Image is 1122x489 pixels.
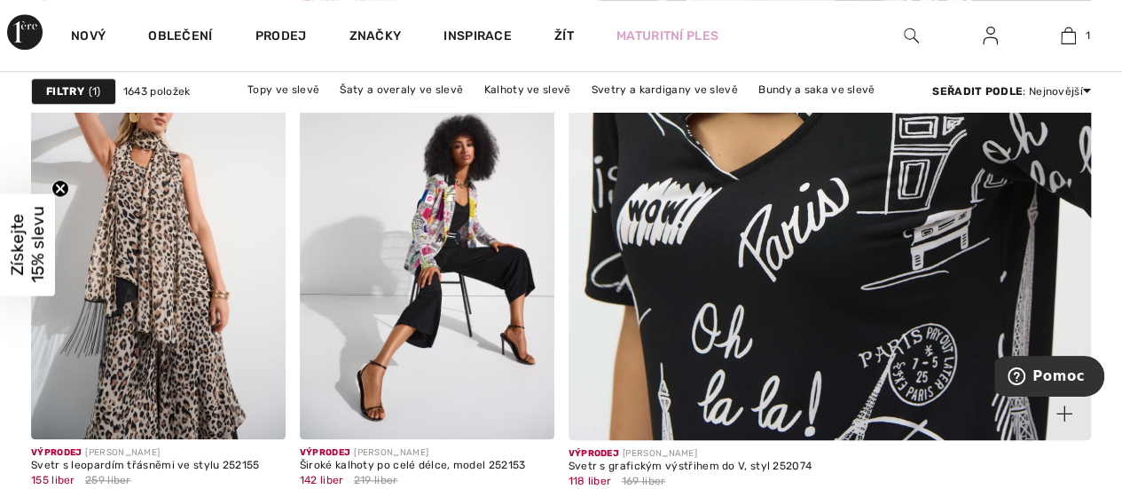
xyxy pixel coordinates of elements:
[475,78,580,101] a: Kalhoty ve slevě
[300,447,350,458] font: Výprodej
[31,474,75,486] font: 155 liber
[31,58,286,439] img: Svetr s leopardím třásněmi, styl 252155. Béžová/černá
[1023,85,1083,98] font: : Nejnovější
[7,14,43,50] img: 1ère Avenue
[932,85,1023,98] font: Seřadit podle
[31,459,260,471] font: Svetr s leopardím třásněmi ve stylu 252155
[554,28,574,43] font: Žít
[71,28,106,43] font: Nový
[569,448,619,459] font: Výprodej
[484,83,571,96] font: Kalhoty ve slevě
[904,25,919,46] img: vyhledat na webových stránkách
[148,28,212,47] a: Oblečení
[1061,25,1076,46] img: Moje taška
[592,83,738,96] font: Svetry a kardigany ve slevě
[554,27,574,45] a: Žít
[300,474,344,486] font: 142 liber
[7,207,48,283] font: Získejte 15% slevu
[623,448,697,459] font: [PERSON_NAME]
[123,85,191,98] font: 1643 položek
[85,474,131,486] font: 259 liber
[300,58,554,439] img: Široké kalhoty po celé délce, model 252153. Černé.
[758,83,875,96] font: Bundy a saka ve slevě
[31,447,82,458] font: Výprodej
[148,28,212,43] font: Oblečení
[92,85,97,98] font: 1
[622,475,666,487] font: 169 liber
[354,474,398,486] font: 219 liber
[51,179,69,197] button: Zavřít upoutávku
[354,447,428,458] font: [PERSON_NAME]
[1085,29,1089,42] font: 1
[340,83,463,96] font: Šaty a overaly ve slevě
[983,25,998,46] img: Moje informace
[239,78,328,101] a: Topy ve slevě
[349,28,401,43] font: Značky
[749,78,883,101] a: Bundy a saka ve slevě
[969,25,1012,47] a: Přihlásit se
[247,83,319,96] font: Topy ve slevě
[569,475,612,487] font: 118 liber
[255,28,307,47] a: Prodej
[443,28,512,43] font: Inspirace
[85,447,160,458] font: [PERSON_NAME]
[255,28,307,43] font: Prodej
[300,459,526,471] font: Široké kalhoty po celé délce, model 252153
[1056,406,1072,422] img: plus_v2.svg
[71,28,106,47] a: Nový
[331,78,472,101] a: Šaty a overaly ve slevě
[616,28,718,43] font: Maturitní ples
[616,27,718,45] a: Maturitní ples
[349,28,401,47] a: Značky
[583,78,747,101] a: Svetry a kardigany ve slevě
[1030,25,1107,46] a: 1
[994,356,1104,400] iframe: Otevře widget, kde najdete další informace
[46,85,84,98] font: Filtry
[569,460,812,472] font: Svetr s grafickým výstřihem do V, styl 252074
